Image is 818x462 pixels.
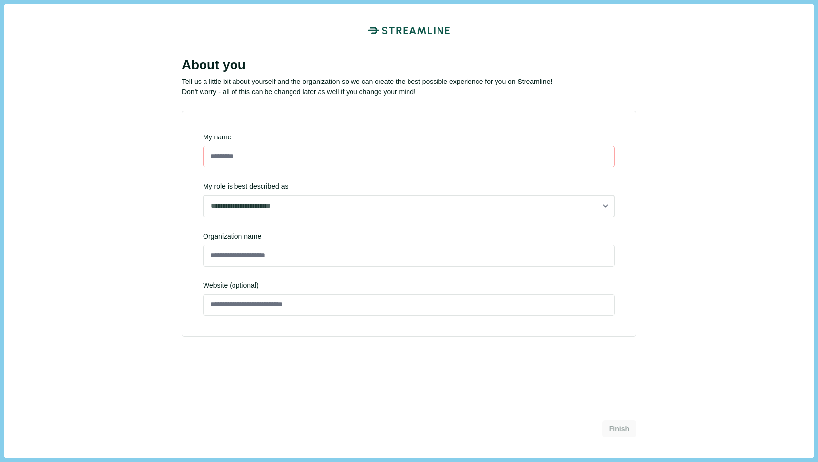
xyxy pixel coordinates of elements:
div: Organization name [203,231,615,242]
p: Tell us a little bit about yourself and the organization so we can create the best possible exper... [182,77,636,87]
span: Website (optional) [203,280,615,291]
div: About you [182,57,636,73]
div: My role is best described as [203,181,615,217]
p: Don't worry - all of this can be changed later as well if you change your mind! [182,87,636,97]
button: Finish [602,420,636,437]
div: My name [203,132,615,142]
